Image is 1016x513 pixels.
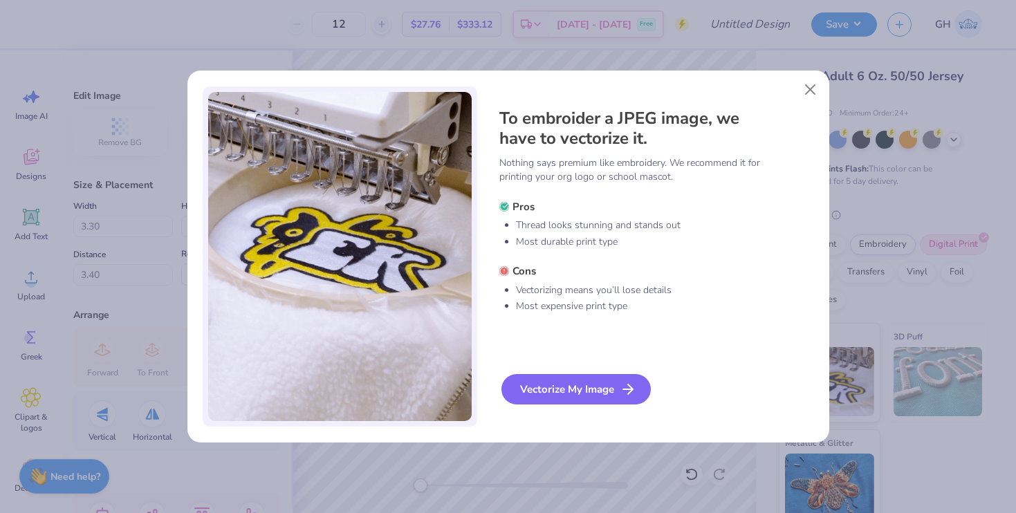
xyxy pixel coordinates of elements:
[499,156,779,184] p: Nothing says premium like embroidery. We recommend it for printing your org logo or school mascot.
[516,299,779,313] li: Most expensive print type
[516,235,779,249] li: Most durable print type
[499,109,779,149] h4: To embroider a JPEG image, we have to vectorize it.
[797,77,823,103] button: Close
[516,283,779,297] li: Vectorizing means you’ll lose details
[499,264,779,278] h5: Cons
[501,374,651,404] div: Vectorize My Image
[499,200,779,214] h5: Pros
[516,218,779,232] li: Thread looks stunning and stands out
